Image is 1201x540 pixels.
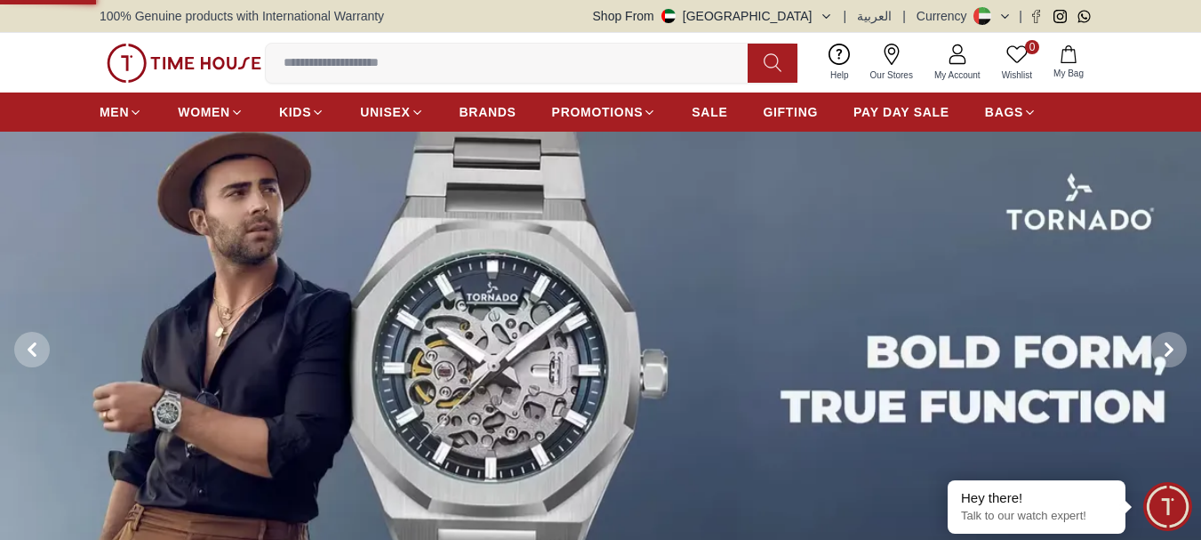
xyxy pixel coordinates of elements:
button: العربية [857,7,892,25]
img: United Arab Emirates [661,9,676,23]
a: GIFTING [763,96,818,128]
span: | [1019,7,1022,25]
a: Help [820,40,860,85]
a: WOMEN [178,96,244,128]
p: Talk to our watch expert! [961,509,1112,524]
a: UNISEX [360,96,423,128]
a: MEN [100,96,142,128]
span: MEN [100,103,129,121]
span: UNISEX [360,103,410,121]
div: Chat Widget [1143,482,1192,531]
span: SALE [692,103,727,121]
span: Wishlist [995,69,1039,82]
div: Hey there! [961,489,1112,507]
img: ... [107,44,261,83]
span: Our Stores [863,69,920,82]
span: | [902,7,906,25]
span: BRANDS [460,103,516,121]
span: Help [823,69,856,82]
a: KIDS [279,96,324,128]
span: KIDS [279,103,311,121]
span: PAY DAY SALE [853,103,949,121]
a: BRANDS [460,96,516,128]
span: 100% Genuine products with International Warranty [100,7,384,25]
div: Currency [917,7,974,25]
a: SALE [692,96,727,128]
a: Instagram [1053,10,1067,23]
button: Shop From[GEOGRAPHIC_DATA] [593,7,833,25]
button: My Bag [1043,42,1094,84]
a: Whatsapp [1077,10,1091,23]
a: PROMOTIONS [552,96,657,128]
a: 0Wishlist [991,40,1043,85]
span: GIFTING [763,103,818,121]
a: PAY DAY SALE [853,96,949,128]
span: | [844,7,847,25]
a: Our Stores [860,40,924,85]
span: My Account [927,69,988,82]
span: BAGS [985,103,1023,121]
a: BAGS [985,96,1037,128]
span: PROMOTIONS [552,103,644,121]
span: My Bag [1046,67,1091,80]
a: Facebook [1029,10,1043,23]
span: 0 [1025,40,1039,54]
span: WOMEN [178,103,230,121]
